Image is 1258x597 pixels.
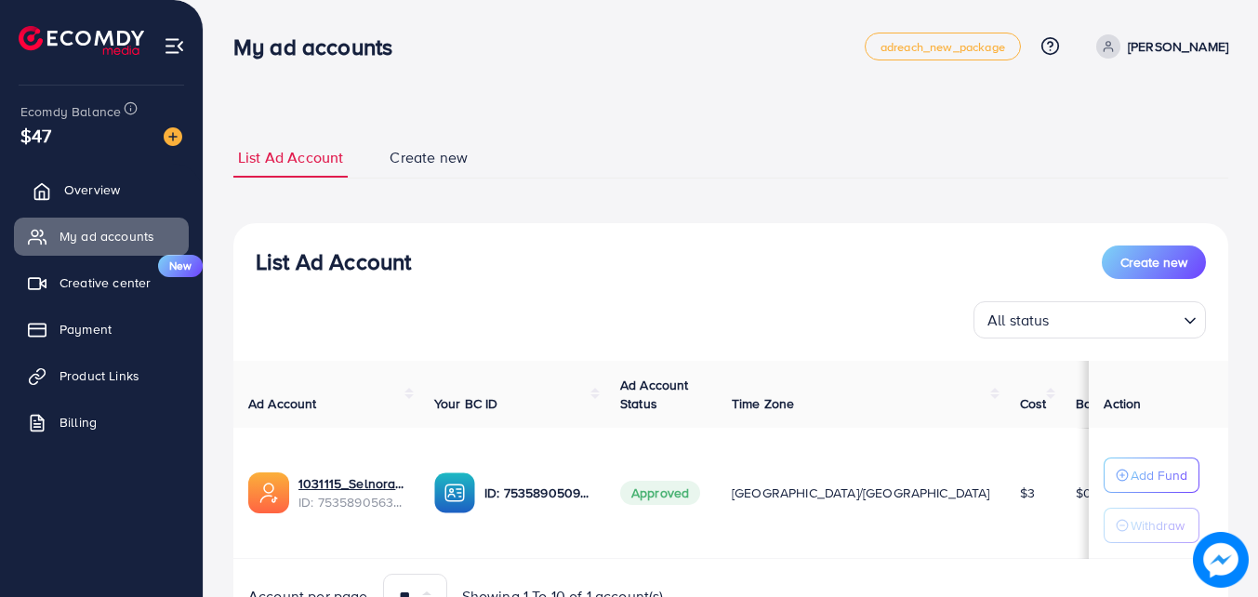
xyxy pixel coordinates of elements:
span: Create new [390,147,468,168]
span: Creative center [60,273,151,292]
span: Ad Account [248,394,317,413]
button: Add Fund [1104,458,1199,493]
a: My ad accounts [14,218,189,255]
a: Product Links [14,357,189,394]
img: image [1193,532,1249,588]
span: ID: 7535890563670163457 [298,493,404,511]
a: adreach_new_package [865,33,1021,60]
input: Search for option [1055,303,1176,334]
span: $3 [1020,484,1035,502]
span: Product Links [60,366,139,385]
button: Withdraw [1104,508,1199,543]
span: Billing [60,413,97,431]
span: Create new [1120,253,1187,272]
div: <span class='underline'>1031115_Selnora_1754586300835</span></br>7535890563670163457 [298,474,404,512]
img: ic-ads-acc.e4c84228.svg [248,472,289,513]
a: Overview [14,171,189,208]
span: Cost [1020,394,1047,413]
span: Time Zone [732,394,794,413]
a: Payment [14,311,189,348]
span: List Ad Account [238,147,343,168]
span: adreach_new_package [881,41,1005,53]
p: Withdraw [1131,514,1185,537]
span: Overview [64,180,120,199]
span: All status [984,307,1053,334]
a: 1031115_Selnora_1754586300835 [298,474,404,493]
a: [PERSON_NAME] [1089,34,1228,59]
span: Ad Account Status [620,376,689,413]
h3: List Ad Account [256,248,411,275]
span: $47 [20,122,51,149]
span: Action [1104,394,1141,413]
p: ID: 7535890509123502097 [484,482,590,504]
span: Approved [620,481,700,505]
span: My ad accounts [60,227,154,245]
a: Billing [14,404,189,441]
h3: My ad accounts [233,33,407,60]
div: Search for option [973,301,1206,338]
button: Create new [1102,245,1206,279]
p: [PERSON_NAME] [1128,35,1228,58]
span: Your BC ID [434,394,498,413]
img: logo [19,26,144,55]
img: ic-ba-acc.ded83a64.svg [434,472,475,513]
span: Payment [60,320,112,338]
span: New [158,255,203,277]
img: menu [164,35,185,57]
img: image [164,127,182,146]
p: Add Fund [1131,464,1187,486]
span: Ecomdy Balance [20,102,121,121]
span: [GEOGRAPHIC_DATA]/[GEOGRAPHIC_DATA] [732,484,990,502]
a: Creative centerNew [14,264,189,301]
